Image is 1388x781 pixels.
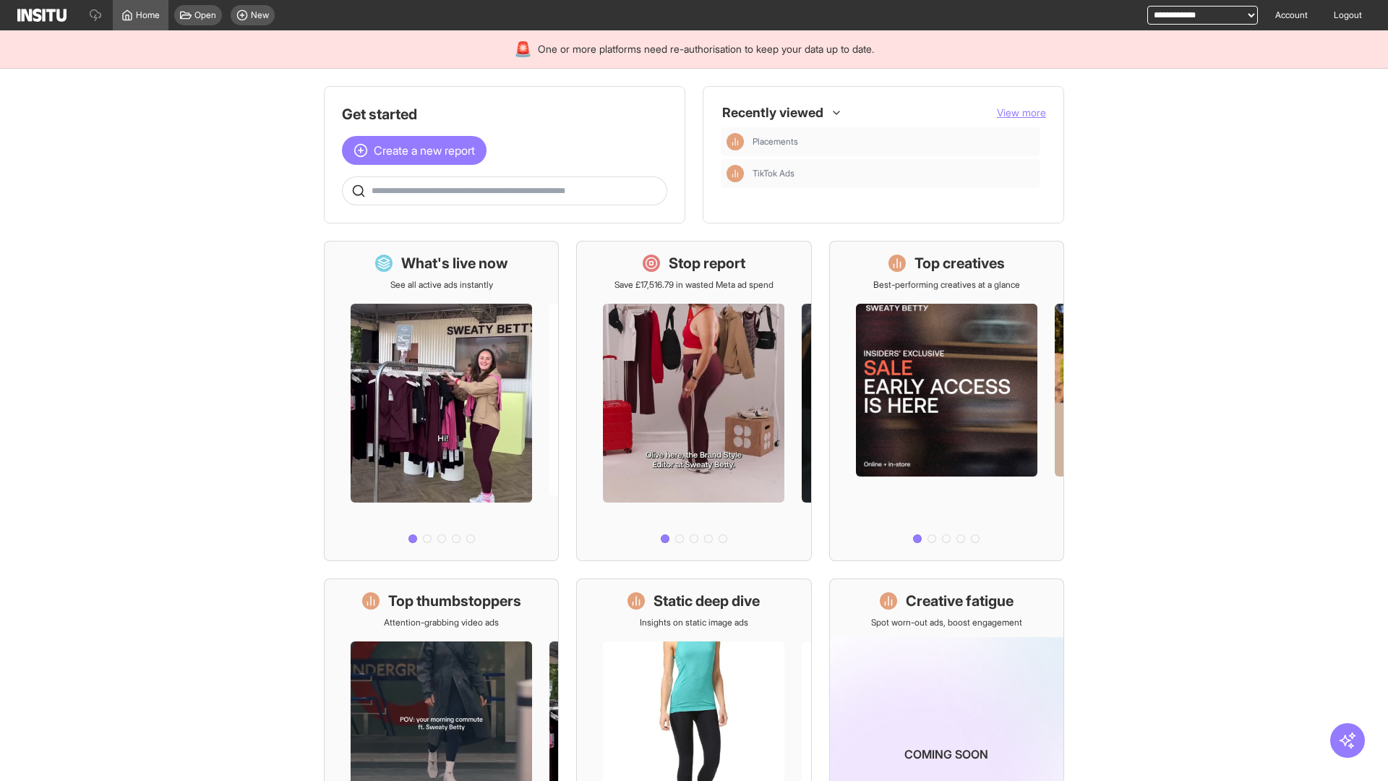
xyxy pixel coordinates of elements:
a: Top creativesBest-performing creatives at a glance [829,241,1064,561]
h1: Static deep dive [654,591,760,611]
p: Attention-grabbing video ads [384,617,499,628]
span: Open [194,9,216,21]
h1: What's live now [401,253,508,273]
span: View more [997,106,1046,119]
img: Logo [17,9,67,22]
button: View more [997,106,1046,120]
h1: Top thumbstoppers [388,591,521,611]
span: TikTok Ads [753,168,1034,179]
h1: Top creatives [914,253,1005,273]
p: See all active ads instantly [390,279,493,291]
span: New [251,9,269,21]
span: Home [136,9,160,21]
p: Save £17,516.79 in wasted Meta ad spend [614,279,774,291]
h1: Get started [342,104,667,124]
p: Insights on static image ads [640,617,748,628]
div: 🚨 [514,39,532,59]
span: Create a new report [374,142,475,159]
div: Insights [727,133,744,150]
a: Stop reportSave £17,516.79 in wasted Meta ad spend [576,241,811,561]
h1: Stop report [669,253,745,273]
span: One or more platforms need re-authorisation to keep your data up to date. [538,42,874,56]
button: Create a new report [342,136,487,165]
span: Placements [753,136,798,148]
div: Insights [727,165,744,182]
a: What's live nowSee all active ads instantly [324,241,559,561]
p: Best-performing creatives at a glance [873,279,1020,291]
span: TikTok Ads [753,168,794,179]
span: Placements [753,136,1034,148]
